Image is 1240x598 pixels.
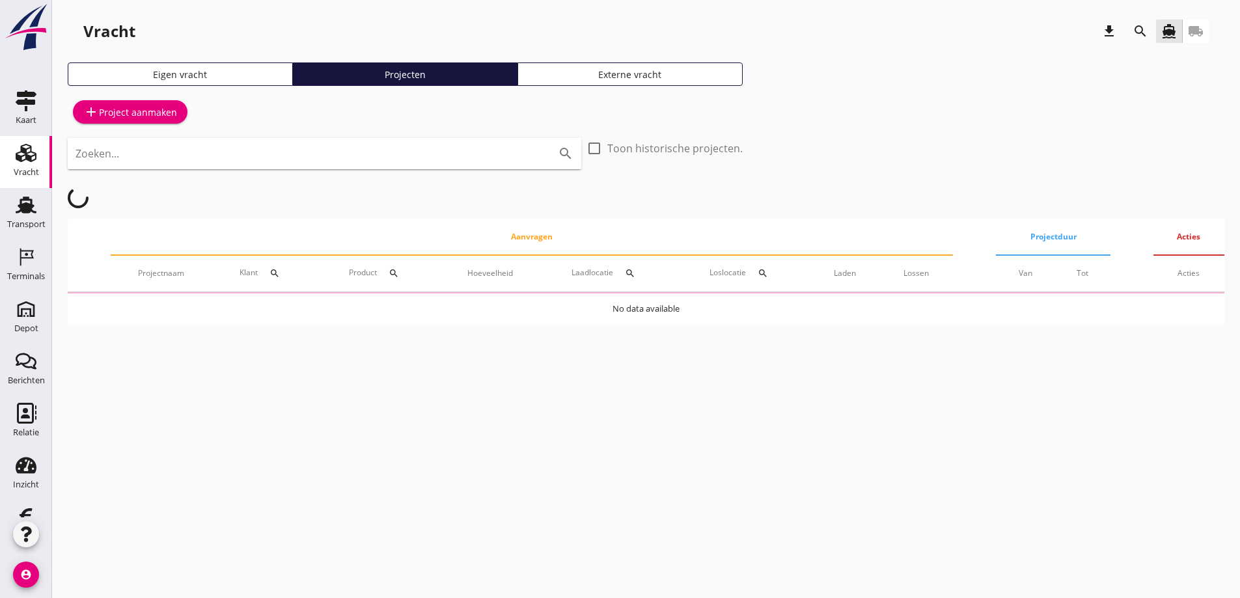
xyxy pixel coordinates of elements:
th: Van [996,255,1054,292]
i: add [83,104,99,120]
th: Hoeveelheid [440,255,540,292]
div: Vracht [83,21,135,42]
th: Acties [1153,219,1224,255]
i: search [625,268,635,279]
div: Inzicht [13,480,39,489]
th: Product [320,255,441,292]
i: download [1101,23,1117,39]
i: search [389,268,399,279]
a: Projecten [293,62,518,86]
th: Laden [810,255,879,292]
div: Externe vracht [523,68,737,81]
div: Kaart [16,116,36,124]
div: Berichten [8,376,45,385]
th: Loslocatie [678,255,810,292]
div: Eigen vracht [74,68,287,81]
a: Eigen vracht [68,62,293,86]
i: search [1133,23,1148,39]
th: Acties [1153,255,1224,292]
td: No data available [68,293,1224,325]
th: Aanvragen [111,219,953,255]
img: logo-small.a267ee39.svg [3,3,49,51]
i: account_circle [13,562,39,588]
th: Projectnaam [111,255,211,292]
div: Terminals [7,272,45,280]
div: Vracht [14,168,39,176]
i: search [558,146,573,161]
div: Project aanmaken [83,104,177,120]
a: Externe vracht [517,62,743,86]
i: search [269,268,280,279]
th: Lossen [879,255,953,292]
i: search [758,268,768,279]
i: local_shipping [1188,23,1204,39]
div: Relatie [13,428,39,437]
th: Projectduur [996,219,1110,255]
label: Toon historische projecten. [607,142,743,155]
div: Projecten [299,68,512,81]
a: Project aanmaken [73,100,187,124]
th: Tot [1054,255,1110,292]
input: Zoeken... [76,143,537,164]
th: Klant [212,255,320,292]
i: directions_boat [1161,23,1177,39]
div: Depot [14,324,38,333]
div: Transport [7,220,46,228]
th: Laadlocatie [540,255,679,292]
